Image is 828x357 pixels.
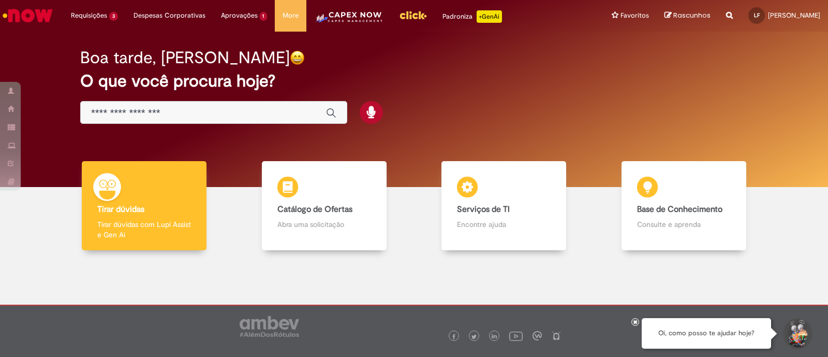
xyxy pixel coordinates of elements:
[80,49,290,67] h2: Boa tarde, [PERSON_NAME]
[673,10,711,20] span: Rascunhos
[637,219,731,230] p: Consulte e aprenda
[509,329,523,342] img: logo_footer_youtube.png
[277,204,352,215] b: Catálogo de Ofertas
[471,334,477,339] img: logo_footer_twitter.png
[637,204,722,215] b: Base de Conhecimento
[620,10,649,21] span: Favoritos
[533,331,542,340] img: logo_footer_workplace.png
[80,72,748,90] h2: O que você procura hoje?
[290,50,305,65] img: happy-face.png
[399,7,427,23] img: click_logo_yellow_360x200.png
[492,334,497,340] img: logo_footer_linkedin.png
[260,12,268,21] span: 1
[442,10,502,23] div: Padroniza
[314,10,383,31] img: CapexLogo5.png
[754,12,760,19] span: LF
[283,10,299,21] span: More
[54,161,234,251] a: Tirar dúvidas Tirar dúvidas com Lupi Assist e Gen Ai
[277,219,371,230] p: Abra uma solicitação
[234,161,415,251] a: Catálogo de Ofertas Abra uma solicitação
[134,10,205,21] span: Despesas Corporativas
[594,161,774,251] a: Base de Conhecimento Consulte e aprenda
[414,161,594,251] a: Serviços de TI Encontre ajuda
[768,11,820,20] span: [PERSON_NAME]
[781,318,812,349] button: Iniciar Conversa de Suporte
[477,10,502,23] p: +GenAi
[451,334,456,339] img: logo_footer_facebook.png
[457,219,551,230] p: Encontre ajuda
[97,204,144,215] b: Tirar dúvidas
[664,11,711,21] a: Rascunhos
[97,219,191,240] p: Tirar dúvidas com Lupi Assist e Gen Ai
[71,10,107,21] span: Requisições
[109,12,118,21] span: 3
[240,316,299,337] img: logo_footer_ambev_rotulo_gray.png
[1,5,54,26] img: ServiceNow
[552,331,561,340] img: logo_footer_naosei.png
[221,10,258,21] span: Aprovações
[457,204,510,215] b: Serviços de TI
[642,318,771,349] div: Oi, como posso te ajudar hoje?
